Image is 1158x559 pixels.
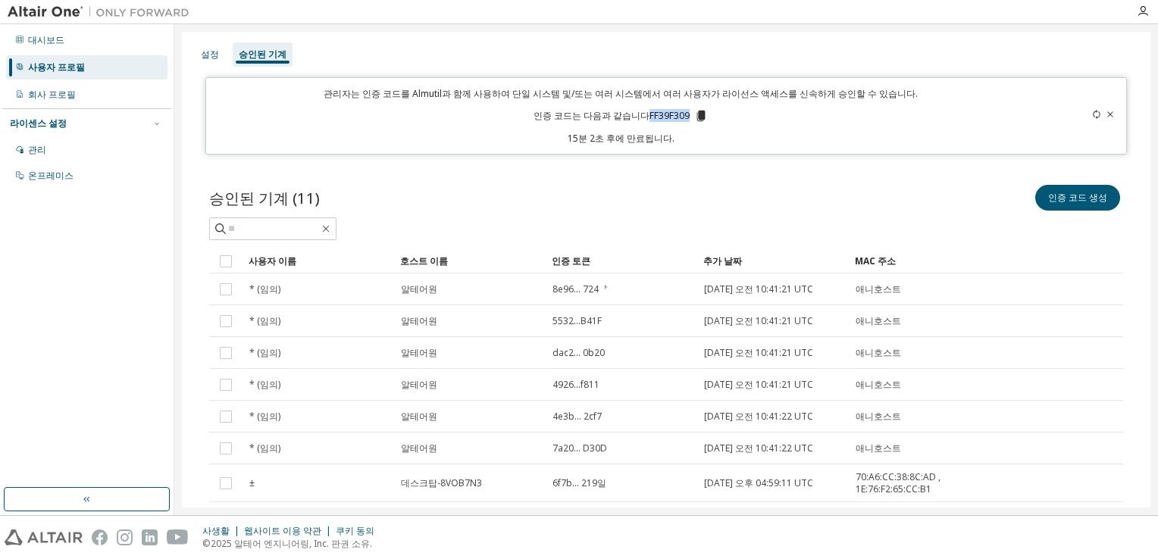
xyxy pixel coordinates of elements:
div: 웹사이트 이용 약관 [244,525,336,537]
span: [DATE] 오전 10:41:21 UTC [704,347,813,359]
span: 알테어원 [401,283,437,295]
span: dac2... 0b20 [552,347,605,359]
span: 알테어원 [401,315,437,327]
div: 추가 날짜 [703,249,843,273]
div: 승인된 기계 [239,48,286,61]
span: ± [249,477,255,489]
span: 애니호스트 [856,379,901,391]
span: 4926...f811 [552,379,599,391]
span: 5532...B41F [552,315,602,327]
div: 대시보드 [28,34,64,46]
span: [DATE] 오전 10:41:21 UTC [704,379,813,391]
div: 관리 [28,144,46,156]
img: linkedin.svg [142,529,158,545]
div: 설정 [201,48,219,61]
span: [DATE] 오전 10:41:21 UTC [704,283,813,295]
span: * (임의) [249,283,280,295]
span: 알테어원 [401,379,437,391]
div: 쿠키 동의 [336,525,383,537]
span: [DATE] 오전 10:41:21 UTC [704,315,813,327]
div: 사용자 이름 [249,249,388,273]
span: * (임의) [249,315,280,327]
span: 애니호스트 [856,315,901,327]
span: 승인된 기계 (11) [209,187,320,209]
span: [DATE] 오후 04:59:11 UTC [704,477,813,489]
font: 인증 코드는 다음과 같습니다FF39F309 [534,109,690,123]
span: * (임의) [249,347,280,359]
button: 인증 코드 생성 [1035,185,1120,211]
p: © [202,537,383,550]
span: [DATE] 오전 10:41:22 UTC [704,411,813,423]
span: 알테어원 [401,347,437,359]
span: 8e96... 724ᅡ [552,283,608,295]
span: * (임의) [249,379,280,391]
span: * (임의) [249,442,280,454]
div: 사생활 [202,525,244,537]
div: 사용자 프로필 [28,61,85,73]
span: 6f7b... 219일 [552,477,606,489]
span: 알테어원 [401,442,437,454]
span: 70:A6:CC:38:8C:AD , 1E:76:F2:65:CC:B1 [856,471,956,495]
p: 15분 2초 후에 만료됩니다. [215,132,1027,145]
p: 관리자는 인증 코드를 Almutil과 함께 사용하여 단일 시스템 및/또는 여러 시스템에서 여러 사용자가 라이선스 액세스를 신속하게 승인할 수 있습니다. [215,87,1027,100]
font: 2025 알테어 엔지니어링, Inc. 판권 소유. [211,537,372,550]
img: instagram.svg [117,529,133,545]
span: 7a20... D30D [552,442,607,454]
img: youtube.svg [167,529,189,545]
span: * (임의) [249,411,280,423]
div: 온프레미스 [28,170,74,182]
img: altair_logo.svg [5,529,83,545]
span: 애니호스트 [856,442,901,454]
span: 알테어원 [401,411,437,423]
span: 애니호스트 [856,411,901,423]
div: 인증 토큰 [552,249,691,273]
div: 라이센스 설정 [10,117,67,130]
div: MAC 주소 [855,249,956,273]
div: 호스트 이름 [400,249,540,273]
span: 애니호스트 [856,347,901,359]
span: 애니호스트 [856,283,901,295]
span: 데스크탑-8VOB7N3 [401,477,482,489]
img: facebook.svg [92,529,108,545]
img: 알테어 원 [8,5,197,20]
span: [DATE] 오전 10:41:22 UTC [704,442,813,454]
div: 회사 프로필 [28,89,76,101]
span: 4e3b... 2cf7 [552,411,602,423]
